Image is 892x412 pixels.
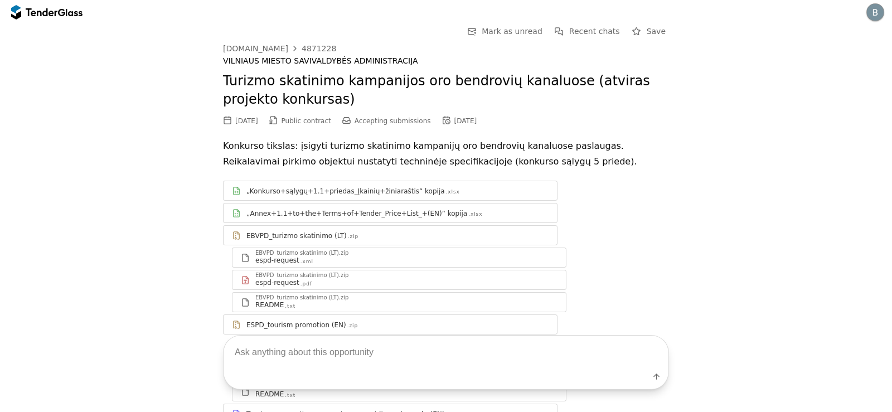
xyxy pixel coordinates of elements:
[223,72,669,109] h2: Turizmo skatinimo kampanijos oro bendrovių kanaluose (atviras projekto konkursas)
[255,273,348,278] div: EBVPD_turizmo skatinimo (LT).zip
[464,25,546,38] button: Mark as unread
[223,181,557,201] a: „Konkurso+sąlygų+1.1+priedas_Įkainių+žiniaraštis“ kopija.xlsx
[223,56,669,66] div: VILNIAUS MIESTO SAVIVALDYBĖS ADMINISTRACIJA
[232,292,566,312] a: EBVPD_turizmo skatinimo (LT).zipREADME.txt
[255,300,284,309] div: README
[223,225,557,245] a: EBVPD_turizmo skatinimo (LT).zip
[255,278,299,287] div: espd-request
[282,117,331,125] span: Public contract
[285,303,295,310] div: .txt
[232,270,566,290] a: EBVPD_turizmo skatinimo (LT).zipespd-request.pdf
[446,188,460,196] div: .xlsx
[255,256,299,265] div: espd-request
[355,117,431,125] span: Accepting submissions
[569,27,620,36] span: Recent chats
[223,45,288,52] div: [DOMAIN_NAME]
[246,209,467,218] div: „Annex+1.1+to+the+Terms+of+Tender_Price+List_+(EN)“ kopija
[348,233,358,240] div: .zip
[232,248,566,268] a: EBVPD_turizmo skatinimo (LT).zipespd-request.xml
[255,250,348,256] div: EBVPD_turizmo skatinimo (LT).zip
[223,138,669,169] p: Konkurso tikslas: įsigyti turizmo skatinimo kampanijų oro bendrovių kanaluose paslaugas. Reikalav...
[551,25,623,38] button: Recent chats
[255,295,348,300] div: EBVPD_turizmo skatinimo (LT).zip
[246,231,347,240] div: EBVPD_turizmo skatinimo (LT)
[647,27,666,36] span: Save
[246,187,445,196] div: „Konkurso+sąlygų+1.1+priedas_Įkainių+žiniaraštis“ kopija
[482,27,542,36] span: Mark as unread
[223,44,336,53] a: [DOMAIN_NAME]4871228
[223,203,557,223] a: „Annex+1.1+to+the+Terms+of+Tender_Price+List_+(EN)“ kopija.xlsx
[235,117,258,125] div: [DATE]
[300,258,313,265] div: .xml
[454,117,477,125] div: [DATE]
[629,25,669,38] button: Save
[302,45,336,52] div: 4871228
[300,280,312,288] div: .pdf
[468,211,482,218] div: .xlsx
